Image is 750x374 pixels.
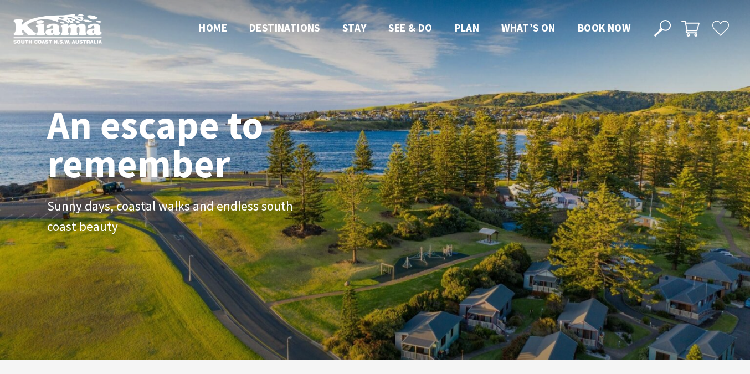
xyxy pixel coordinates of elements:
[249,21,320,34] span: Destinations
[188,19,641,38] nav: Main Menu
[578,21,630,34] span: Book now
[13,13,102,44] img: Kiama Logo
[199,21,227,34] span: Home
[501,21,556,34] span: What’s On
[455,21,480,34] span: Plan
[47,105,352,183] h1: An escape to remember
[47,196,296,237] p: Sunny days, coastal walks and endless south coast beauty
[342,21,367,34] span: Stay
[388,21,432,34] span: See & Do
